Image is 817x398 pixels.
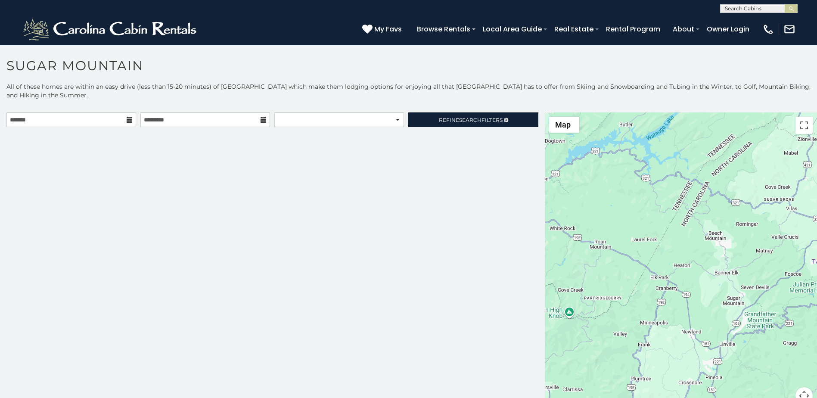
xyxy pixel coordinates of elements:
[413,22,475,37] a: Browse Rentals
[374,24,402,34] span: My Favs
[555,120,571,129] span: Map
[702,22,754,37] a: Owner Login
[22,16,200,42] img: White-1-2.png
[439,117,503,123] span: Refine Filters
[550,22,598,37] a: Real Estate
[602,22,665,37] a: Rental Program
[408,112,538,127] a: RefineSearchFilters
[362,24,404,35] a: My Favs
[478,22,546,37] a: Local Area Guide
[549,117,579,133] button: Change map style
[783,23,795,35] img: mail-regular-white.png
[762,23,774,35] img: phone-regular-white.png
[459,117,482,123] span: Search
[795,117,813,134] button: Toggle fullscreen view
[668,22,699,37] a: About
